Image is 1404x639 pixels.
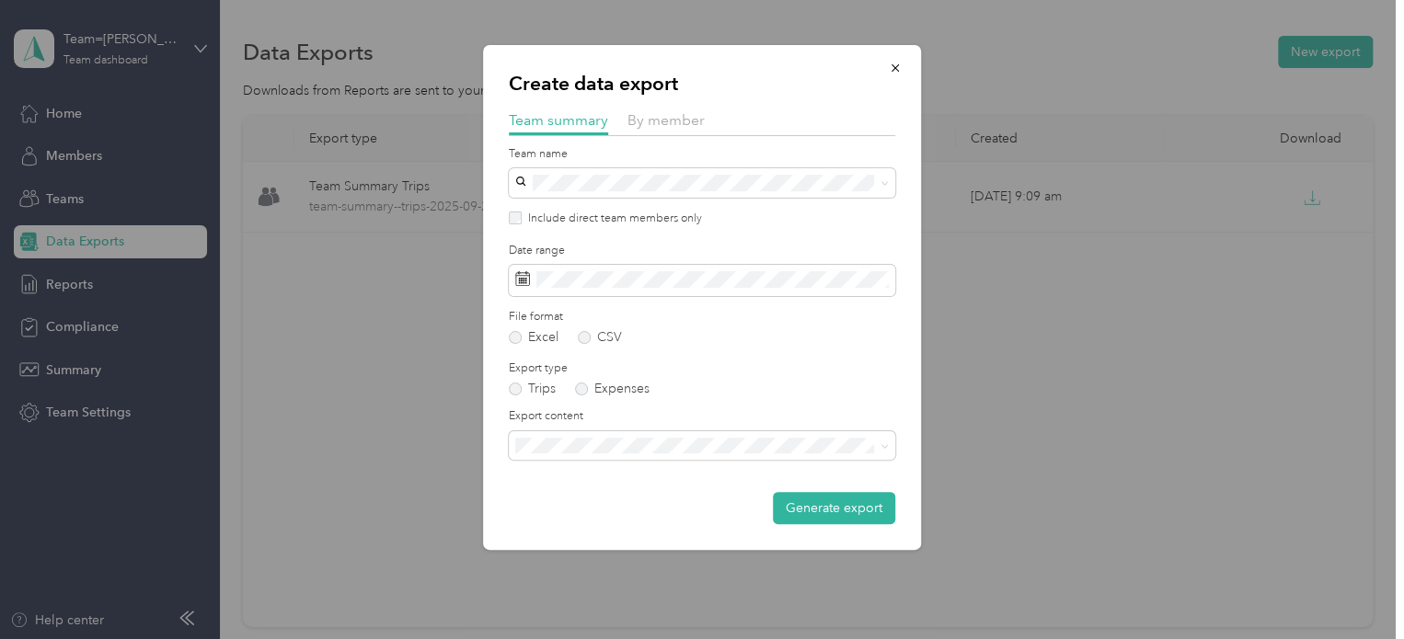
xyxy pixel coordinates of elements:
[509,71,895,97] p: Create data export
[509,360,895,377] label: Export type
[509,382,556,395] label: Trips
[575,382,650,395] label: Expenses
[509,309,895,325] label: File format
[627,111,705,129] span: By member
[578,331,622,344] label: CSV
[1301,536,1404,639] iframe: Everlance-gr Chat Button Frame
[509,111,608,129] span: Team summary
[509,331,558,344] label: Excel
[773,492,895,524] button: Generate export
[509,408,895,425] label: Export content
[509,146,895,163] label: Team name
[522,211,702,227] label: Include direct team members only
[509,243,895,259] label: Date range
